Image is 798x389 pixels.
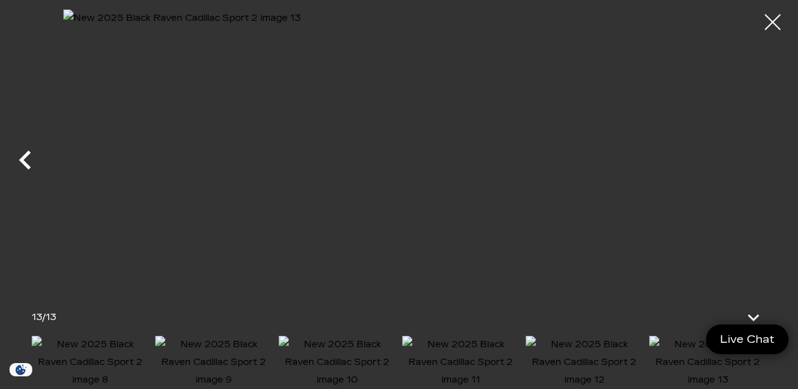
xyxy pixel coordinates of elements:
img: New 2025 Black Raven Cadillac Sport 2 image 9 [155,336,272,389]
img: New 2025 Black Raven Cadillac Sport 2 image 13 [649,336,766,389]
img: New 2025 Black Raven Cadillac Sport 2 image 11 [402,336,519,389]
img: New 2025 Black Raven Cadillac Sport 2 image 12 [526,336,643,389]
img: New 2025 Black Raven Cadillac Sport 2 image 13 [63,9,735,288]
div: / [32,309,56,326]
img: New 2025 Black Raven Cadillac Sport 2 image 10 [279,336,396,389]
img: New 2025 Black Raven Cadillac Sport 2 image 8 [32,336,149,389]
span: 13 [32,312,42,323]
a: Live Chat [706,324,788,354]
span: Live Chat [714,332,781,347]
section: Click to Open Cookie Consent Modal [6,363,35,376]
div: Previous [6,135,44,192]
span: 13 [46,312,56,323]
img: Opt-Out Icon [6,363,35,376]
